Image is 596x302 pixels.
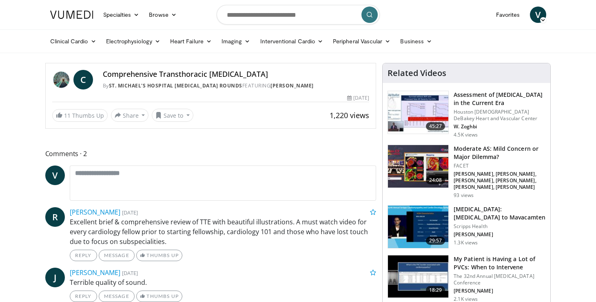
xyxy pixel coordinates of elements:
span: Comments 2 [45,148,377,159]
img: 1427eb7f-e302-4c0c-9196-015ac6b86534.150x105_q85_crop-smart_upscale.jpg [388,255,448,298]
p: Excellent brief & comprehensive review of TTE with beautiful illustrations. A must watch video fo... [70,217,377,246]
h4: Comprehensive Transthoracic [MEDICAL_DATA] [103,70,369,79]
span: 29:57 [426,237,445,245]
h3: Assessment of [MEDICAL_DATA] in the Current Era [454,91,545,107]
a: Electrophysiology [101,33,165,49]
a: Thumbs Up [136,250,182,261]
small: [DATE] [122,209,138,216]
span: 1,220 views [330,110,369,120]
a: Message [99,291,135,302]
p: 4.5K views [454,132,478,138]
a: Specialties [98,7,144,23]
a: Imaging [217,33,255,49]
button: Save to [152,109,193,122]
a: R [45,207,65,227]
a: Thumbs Up [136,291,182,302]
a: Peripheral Vascular [328,33,395,49]
p: 1.3K views [454,239,478,246]
a: Heart Failure [165,33,217,49]
span: 45:27 [426,122,445,130]
h4: Related Videos [388,68,446,78]
a: Reply [70,291,97,302]
img: 0d2d4dcd-2944-42dd-9ddd-7b7b0914d8a2.150x105_q85_crop-smart_upscale.jpg [388,206,448,248]
p: 93 views [454,192,474,199]
button: Share [111,109,149,122]
span: 11 [64,112,71,119]
a: 45:27 Assessment of [MEDICAL_DATA] in the Current Era Houston [DEMOGRAPHIC_DATA] DeBakey Heart an... [388,91,545,138]
a: J [45,268,65,287]
h3: Moderate AS: Mild Concern or Major Dilemma? [454,145,545,161]
a: Clinical Cardio [45,33,101,49]
img: VuMedi Logo [50,11,93,19]
p: [PERSON_NAME], [PERSON_NAME], [PERSON_NAME], [PERSON_NAME], [PERSON_NAME], [PERSON_NAME] [454,171,545,190]
p: W. Zoghbi [454,123,545,130]
a: V [530,7,546,23]
img: 92baea2f-626a-4859-8e8f-376559bb4018.150x105_q85_crop-smart_upscale.jpg [388,91,448,134]
h3: [MEDICAL_DATA]: [MEDICAL_DATA] to Mavacamten [454,205,545,221]
p: [PERSON_NAME] [454,231,545,238]
img: St. Michael's Hospital Echocardiogram Rounds [52,70,70,89]
a: Favorites [491,7,525,23]
a: Business [395,33,437,49]
a: V [45,166,65,185]
div: [DATE] [347,94,369,102]
small: [DATE] [122,269,138,277]
p: The 32nd Annual [MEDICAL_DATA] Conference [454,273,545,286]
p: Houston [DEMOGRAPHIC_DATA] DeBakey Heart and Vascular Center [454,109,545,122]
p: Terrible quality of sound. [70,277,377,287]
a: 11 Thumbs Up [52,109,108,122]
a: Message [99,250,135,261]
span: 18:29 [426,286,445,294]
span: 24:08 [426,176,445,184]
p: Scripps Health [454,223,545,230]
p: [PERSON_NAME] [454,288,545,294]
a: [PERSON_NAME] [70,268,120,277]
a: [PERSON_NAME] [70,208,120,217]
a: C [73,70,93,89]
a: St. Michael's Hospital [MEDICAL_DATA] Rounds [109,82,242,89]
img: dd11af6a-c20f-4746-a517-478f0228e36a.150x105_q85_crop-smart_upscale.jpg [388,145,448,188]
h3: My Patient is Having a Lot of PVCs: When to Intervene [454,255,545,271]
a: Browse [144,7,182,23]
a: [PERSON_NAME] [270,82,314,89]
p: FACET [454,163,545,169]
a: Interventional Cardio [255,33,328,49]
a: 24:08 Moderate AS: Mild Concern or Major Dilemma? FACET [PERSON_NAME], [PERSON_NAME], [PERSON_NAM... [388,145,545,199]
div: By FEATURING [103,82,369,89]
input: Search topics, interventions [217,5,380,25]
a: Reply [70,250,97,261]
a: 29:57 [MEDICAL_DATA]: [MEDICAL_DATA] to Mavacamten Scripps Health [PERSON_NAME] 1.3K views [388,205,545,248]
